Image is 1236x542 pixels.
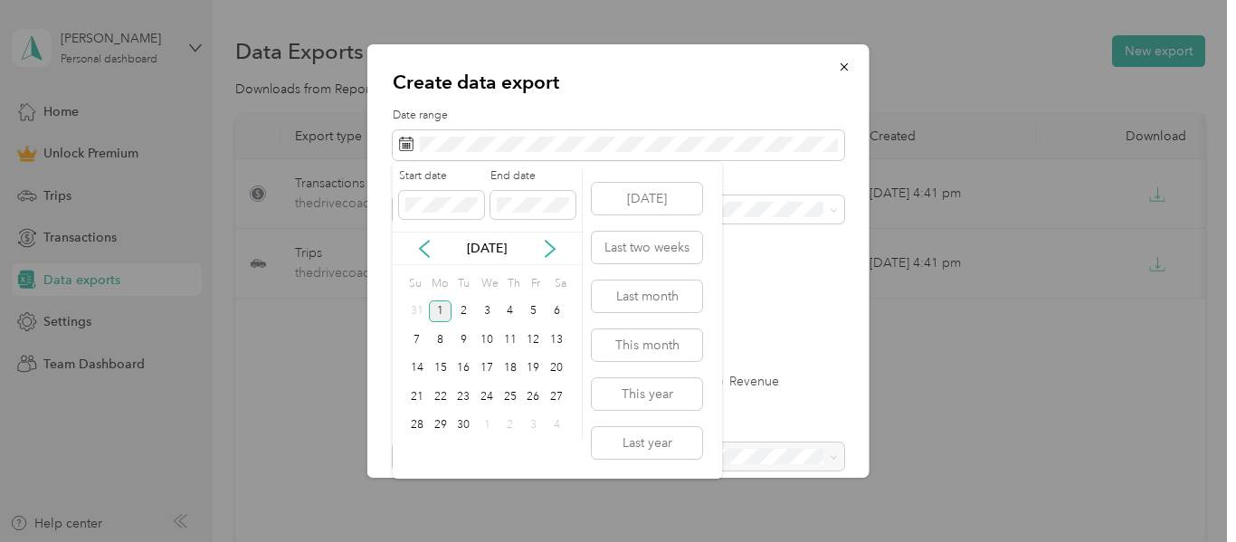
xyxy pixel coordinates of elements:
p: Create data export [393,70,844,95]
div: Tu [454,271,471,297]
div: 17 [475,357,499,380]
div: 16 [452,357,475,380]
div: 9 [452,328,475,351]
button: Last month [592,281,702,312]
div: 12 [522,328,546,351]
div: Fr [528,271,545,297]
div: 30 [452,414,475,437]
div: 13 [545,328,568,351]
div: 19 [522,357,546,380]
div: Su [405,271,423,297]
div: 6 [545,300,568,323]
div: 5 [522,300,546,323]
div: 2 [452,300,475,323]
label: Start date [399,168,484,185]
div: 28 [405,414,429,437]
div: 15 [429,357,452,380]
div: 22 [429,385,452,408]
div: 7 [405,328,429,351]
div: 26 [522,385,546,408]
div: 20 [545,357,568,380]
label: End date [490,168,575,185]
div: 23 [452,385,475,408]
button: This month [592,329,702,361]
div: 10 [475,328,499,351]
div: Sa [551,271,568,297]
button: Last year [592,427,702,459]
div: 3 [522,414,546,437]
div: 25 [499,385,522,408]
button: Last two weeks [592,232,702,263]
iframe: Everlance-gr Chat Button Frame [1135,441,1236,542]
div: 18 [499,357,522,380]
button: This year [592,378,702,410]
p: [DATE] [449,239,525,258]
div: 1 [429,300,452,323]
div: 14 [405,357,429,380]
div: 31 [405,300,429,323]
button: [DATE] [592,183,702,214]
div: We [478,271,499,297]
div: 29 [429,414,452,437]
label: Date range [393,108,844,124]
div: 8 [429,328,452,351]
div: 3 [475,300,499,323]
div: 1 [475,414,499,437]
div: 27 [545,385,568,408]
div: Mo [429,271,449,297]
div: 11 [499,328,522,351]
div: 4 [499,300,522,323]
div: 24 [475,385,499,408]
div: Th [505,271,522,297]
div: 2 [499,414,522,437]
div: 4 [545,414,568,437]
div: 21 [405,385,429,408]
